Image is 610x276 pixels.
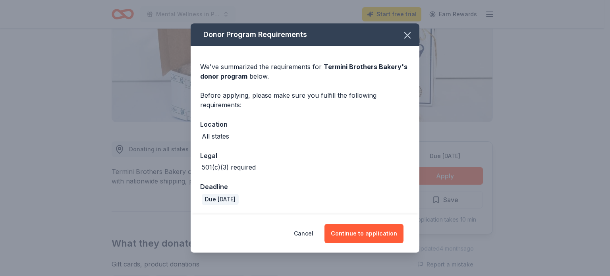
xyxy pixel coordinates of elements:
[200,91,410,110] div: Before applying, please make sure you fulfill the following requirements:
[202,131,229,141] div: All states
[202,162,256,172] div: 501(c)(3) required
[202,194,239,205] div: Due [DATE]
[200,62,410,81] div: We've summarized the requirements for below.
[200,181,410,192] div: Deadline
[191,23,419,46] div: Donor Program Requirements
[294,224,313,243] button: Cancel
[200,151,410,161] div: Legal
[324,224,403,243] button: Continue to application
[200,119,410,129] div: Location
